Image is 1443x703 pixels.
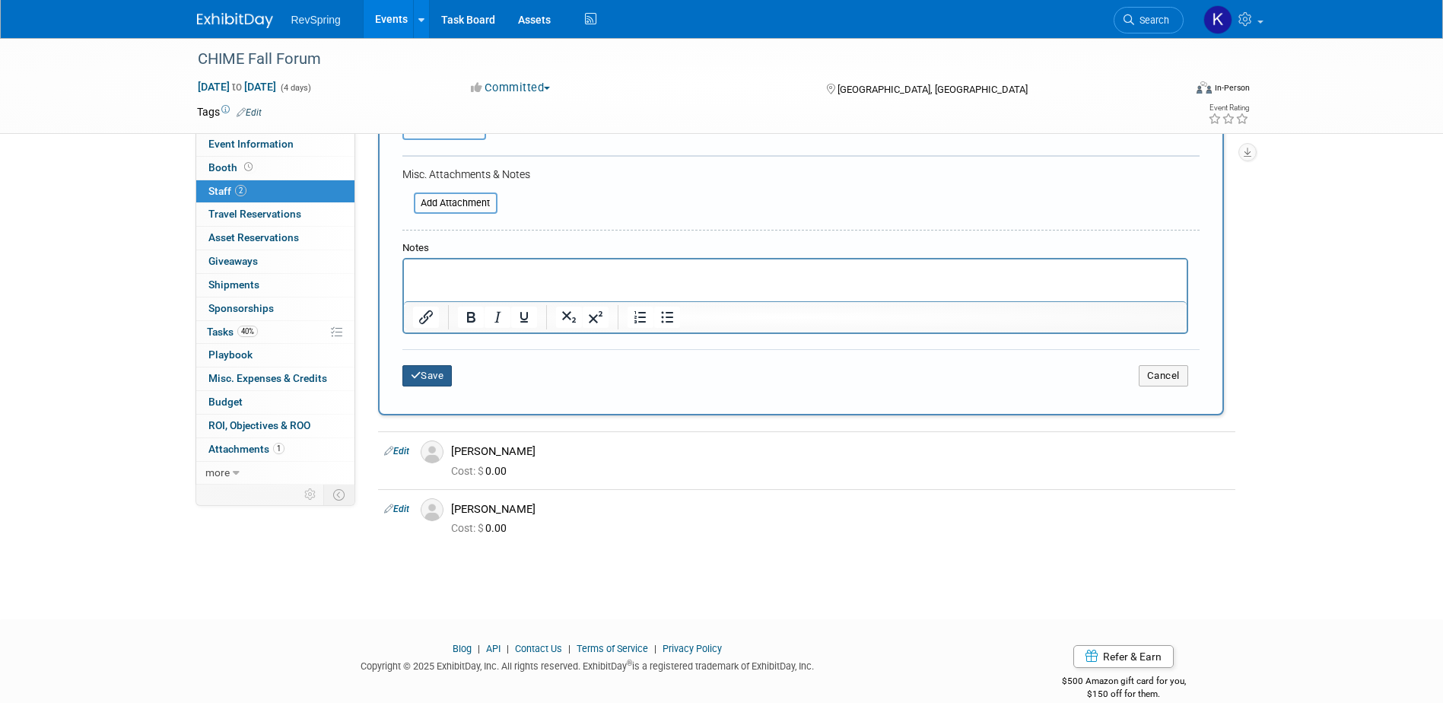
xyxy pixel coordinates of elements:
a: Terms of Service [577,643,648,654]
iframe: Rich Text Area [404,259,1187,301]
div: [PERSON_NAME] [451,502,1229,517]
span: Travel Reservations [208,208,301,220]
img: Associate-Profile-5.png [421,441,443,463]
button: Cancel [1139,365,1188,386]
a: Search [1114,7,1184,33]
div: Misc. Attachments & Notes [402,167,1200,182]
a: API [486,643,501,654]
img: Format-Inperson.png [1197,81,1212,94]
td: Personalize Event Tab Strip [297,485,324,504]
button: Subscript [556,307,582,328]
span: | [564,643,574,654]
span: Booth [208,161,256,173]
span: | [474,643,484,654]
span: Search [1134,14,1169,26]
span: | [650,643,660,654]
button: Bullet list [654,307,680,328]
div: [PERSON_NAME] [451,444,1229,459]
span: Budget [208,396,243,408]
span: (4 days) [279,83,311,93]
span: Staff [208,185,246,197]
a: Refer & Earn [1073,645,1174,668]
span: to [230,81,244,93]
img: Kelsey Culver [1203,5,1232,34]
span: | [503,643,513,654]
button: Underline [511,307,537,328]
a: Sponsorships [196,297,354,320]
span: Booth not reserved yet [241,161,256,173]
a: Giveaways [196,250,354,273]
a: Edit [384,504,409,514]
span: Cost: $ [451,522,485,534]
span: 0.00 [451,522,513,534]
a: Attachments1 [196,438,354,461]
a: Budget [196,391,354,414]
button: Bold [458,307,484,328]
span: Asset Reservations [208,231,299,243]
span: 40% [237,326,258,337]
a: Misc. Expenses & Credits [196,367,354,390]
a: Shipments [196,274,354,297]
img: ExhibitDay [197,13,273,28]
a: Staff2 [196,180,354,203]
div: $500 Amazon gift card for you, [1001,665,1247,700]
div: Notes [402,241,1188,256]
a: Event Information [196,133,354,156]
div: Event Rating [1208,104,1249,112]
a: Blog [453,643,472,654]
button: Insert/edit link [413,307,439,328]
td: Tags [197,104,262,119]
button: Italic [485,307,510,328]
a: Privacy Policy [663,643,722,654]
a: ROI, Objectives & ROO [196,415,354,437]
span: 2 [235,185,246,196]
button: Superscript [583,307,609,328]
span: Giveaways [208,255,258,267]
span: 0.00 [451,465,513,477]
span: Cost: $ [451,465,485,477]
div: In-Person [1214,82,1250,94]
a: Travel Reservations [196,203,354,226]
a: Asset Reservations [196,227,354,250]
div: Copyright © 2025 ExhibitDay, Inc. All rights reserved. ExhibitDay is a registered trademark of Ex... [197,656,979,673]
div: $150 off for them. [1001,688,1247,701]
div: CHIME Fall Forum [192,46,1161,73]
button: Numbered list [628,307,653,328]
div: Event Format [1094,79,1251,102]
button: Save [402,365,453,386]
a: Playbook [196,344,354,367]
a: Tasks40% [196,321,354,344]
span: Playbook [208,348,253,361]
a: Booth [196,157,354,180]
span: Shipments [208,278,259,291]
span: Attachments [208,443,284,455]
span: Event Information [208,138,294,150]
span: Tasks [207,326,258,338]
span: 1 [273,443,284,454]
span: RevSpring [291,14,341,26]
span: Sponsorships [208,302,274,314]
a: Edit [384,446,409,456]
a: Edit [237,107,262,118]
span: Misc. Expenses & Credits [208,372,327,384]
img: Associate-Profile-5.png [421,498,443,521]
button: Committed [466,80,556,96]
a: more [196,462,354,485]
span: more [205,466,230,479]
sup: ® [627,659,632,667]
span: [DATE] [DATE] [197,80,277,94]
td: Toggle Event Tabs [323,485,354,504]
span: [GEOGRAPHIC_DATA], [GEOGRAPHIC_DATA] [838,84,1028,95]
a: Contact Us [515,643,562,654]
span: ROI, Objectives & ROO [208,419,310,431]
